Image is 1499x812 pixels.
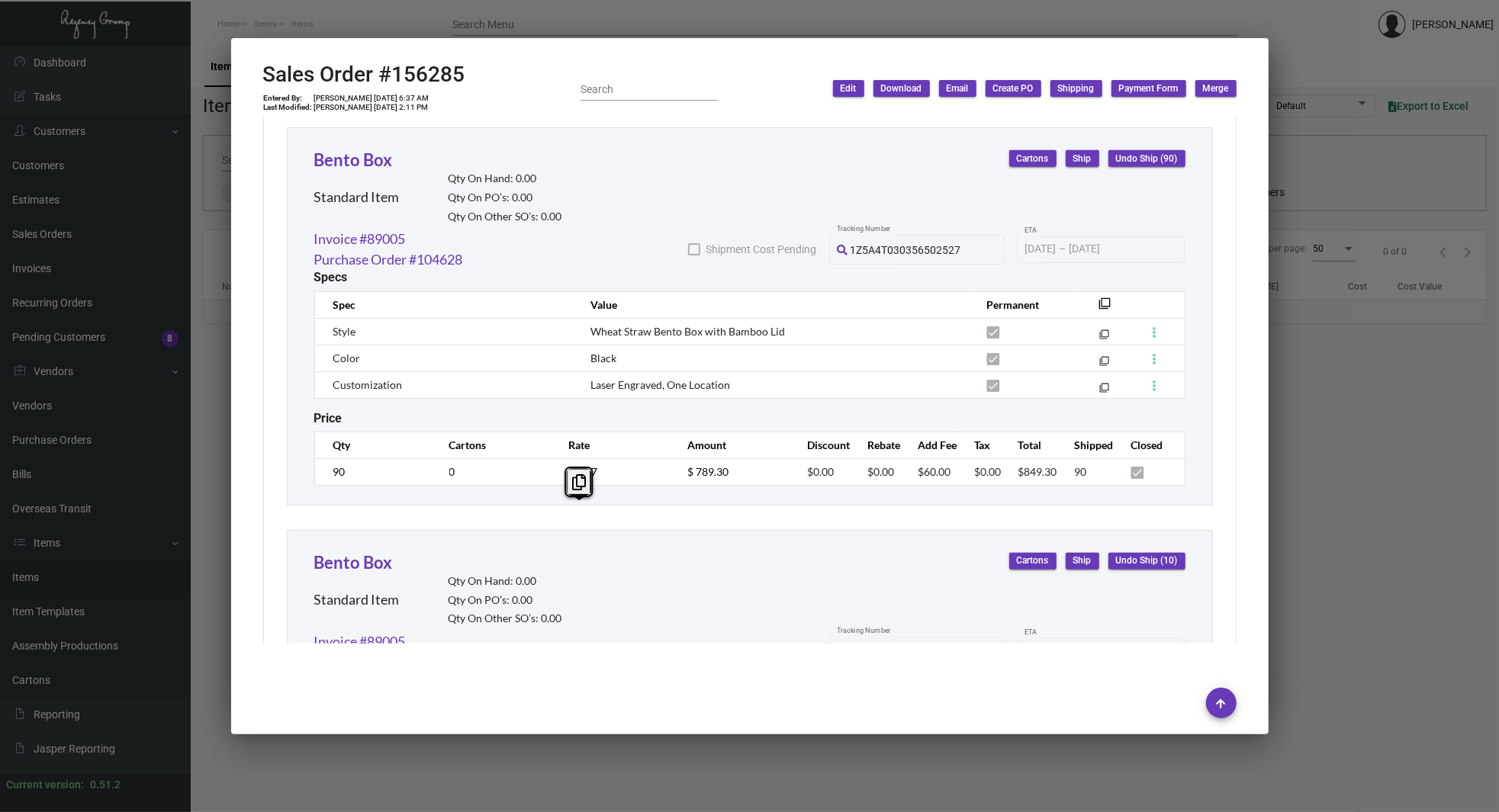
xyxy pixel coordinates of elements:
[6,777,84,793] div: Current version:
[449,210,562,223] h2: Qty On Other SO’s: 0.00
[449,191,562,204] h2: Qty On PO’s: 0.00
[1017,152,1049,165] span: Cartons
[1018,465,1057,478] span: $849.30
[833,80,864,97] button: Edit
[1108,553,1185,570] button: Undo Ship (10)
[572,474,586,490] i: Copy
[706,643,817,661] span: Shipment Cost Pending
[1060,432,1116,458] th: Shipped
[1058,82,1095,95] span: Shipping
[1009,553,1057,570] button: Cartons
[1108,150,1185,167] button: Undo Ship (90)
[314,149,393,170] a: Bento Box
[706,240,817,258] span: Shipment Cost Pending
[1203,82,1229,95] span: Merge
[553,432,673,458] th: Rate
[873,80,930,97] button: Download
[1009,150,1057,167] button: Cartons
[1073,152,1092,165] span: Ship
[263,94,314,103] td: Entered By:
[1099,302,1111,314] mat-icon: filter_none
[314,291,575,318] th: Spec
[1116,152,1178,165] span: Undo Ship (90)
[974,465,1001,478] span: $0.00
[1017,554,1049,567] span: Cartons
[314,249,463,270] a: Purchase Order #104628
[314,552,393,573] a: Bento Box
[314,631,406,652] a: Invoice #89005
[314,592,400,608] h2: Standard Item
[850,244,960,256] span: 1Z5A4T030356502527
[841,82,857,95] span: Edit
[959,432,1002,458] th: Tax
[852,432,902,458] th: Rebate
[314,229,406,249] a: Invoice #89005
[792,432,852,458] th: Discount
[947,82,969,95] span: Email
[333,351,361,364] span: Color
[1195,80,1237,97] button: Merge
[449,575,562,588] h2: Qty On Hand: 0.00
[1099,332,1109,342] mat-icon: filter_none
[1116,432,1185,458] th: Closed
[807,465,834,478] span: $0.00
[1111,80,1186,97] button: Payment Form
[1099,359,1109,369] mat-icon: filter_none
[314,270,348,284] h2: Specs
[972,291,1076,318] th: Permanent
[590,351,616,364] span: Black
[314,94,430,103] td: [PERSON_NAME] [DATE] 6:37 AM
[867,465,894,478] span: $0.00
[314,103,430,112] td: [PERSON_NAME] [DATE] 2:11 PM
[449,594,562,607] h2: Qty On PO’s: 0.00
[1003,432,1060,458] th: Total
[1116,554,1178,567] span: Undo Ship (10)
[1059,243,1066,255] span: –
[939,80,976,97] button: Email
[1069,243,1142,255] input: End date
[673,432,793,458] th: Amount
[1025,243,1056,255] input: Start date
[575,291,971,318] th: Value
[986,80,1041,97] button: Create PO
[1066,150,1099,167] button: Ship
[263,103,314,112] td: Last Modified:
[333,378,403,391] span: Customization
[902,432,959,458] th: Add Fee
[590,378,730,391] span: Laser Engraved, One Location
[449,612,562,625] h2: Qty On Other SO’s: 0.00
[1066,553,1099,570] button: Ship
[314,189,400,206] h2: Standard Item
[590,325,785,338] span: Wheat Straw Bento Box with Bamboo Lid
[881,82,922,95] span: Download
[449,172,562,185] h2: Qty On Hand: 0.00
[1050,80,1102,97] button: Shipping
[1073,554,1092,567] span: Ship
[333,325,356,338] span: Style
[90,777,121,793] div: 0.51.2
[314,411,343,425] h2: Price
[1119,82,1179,95] span: Payment Form
[993,82,1034,95] span: Create PO
[918,465,951,478] span: $60.00
[263,62,465,88] h2: Sales Order #156285
[314,432,434,458] th: Qty
[434,432,554,458] th: Cartons
[1075,465,1087,478] span: 90
[1099,386,1109,396] mat-icon: filter_none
